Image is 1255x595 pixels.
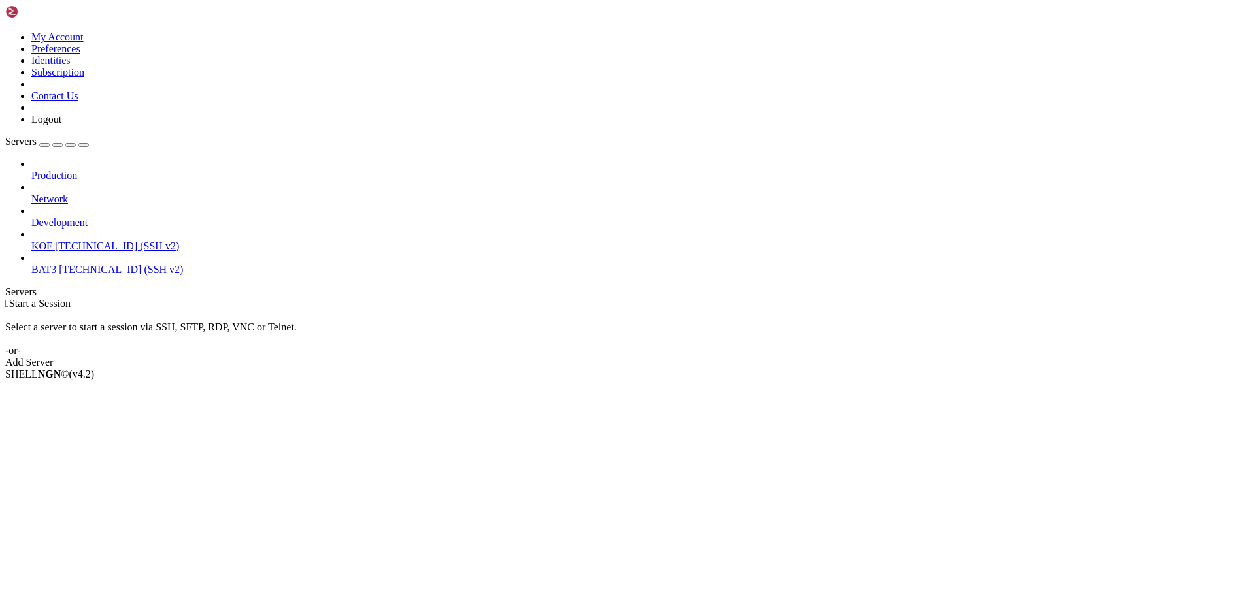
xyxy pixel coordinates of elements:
span: Development [31,217,88,228]
a: Network [31,193,1250,205]
li: BAT3 [TECHNICAL_ID] (SSH v2) [31,252,1250,276]
span: 4.2.0 [69,368,95,379]
span: Start a Session [9,298,71,309]
a: My Account [31,31,84,42]
a: Development [31,217,1250,229]
li: KOF [TECHNICAL_ID] (SSH v2) [31,229,1250,252]
span: Network [31,193,68,204]
a: Logout [31,114,61,125]
span: [TECHNICAL_ID] (SSH v2) [55,240,179,251]
div: Select a server to start a session via SSH, SFTP, RDP, VNC or Telnet. -or- [5,310,1250,357]
span: BAT3 [31,264,56,275]
img: Shellngn [5,5,80,18]
li: Development [31,205,1250,229]
span: Production [31,170,77,181]
a: Preferences [31,43,80,54]
a: KOF [TECHNICAL_ID] (SSH v2) [31,240,1250,252]
span: Servers [5,136,37,147]
b: NGN [38,368,61,379]
span: [TECHNICAL_ID] (SSH v2) [59,264,183,275]
a: Production [31,170,1250,182]
a: Contact Us [31,90,78,101]
span: KOF [31,240,52,251]
span: SHELL © [5,368,94,379]
span:  [5,298,9,309]
a: Subscription [31,67,84,78]
div: Add Server [5,357,1250,368]
a: BAT3 [TECHNICAL_ID] (SSH v2) [31,264,1250,276]
a: Identities [31,55,71,66]
div: Servers [5,286,1250,298]
a: Servers [5,136,89,147]
li: Network [31,182,1250,205]
li: Production [31,158,1250,182]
